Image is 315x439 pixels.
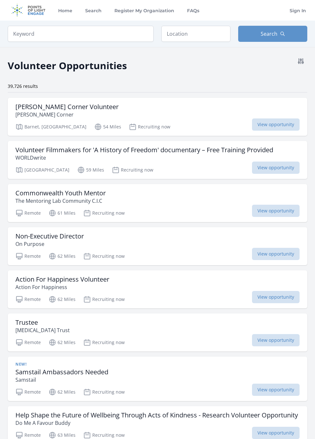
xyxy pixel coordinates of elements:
h3: Non-Executive Director [15,232,84,240]
p: Remote [15,209,41,217]
h3: [PERSON_NAME] Corner Volunteer [15,103,119,111]
p: Recruiting now [83,252,125,260]
span: View opportunity [252,334,300,346]
a: Action For Happiness Volunteer Action For Happiness Remote 62 Miles Recruiting now View opportunity [8,270,307,308]
span: View opportunity [252,427,300,439]
p: Remote [15,252,41,260]
p: Barnet, [GEOGRAPHIC_DATA] [15,123,86,131]
h3: Trustee [15,319,70,326]
h3: Samstail Ambassadors Needed [15,368,108,376]
h2: Volunteer Opportunities [8,58,127,73]
a: Trustee [MEDICAL_DATA] Trust Remote 62 Miles Recruiting now View opportunity [8,313,307,351]
span: View opportunity [252,384,300,396]
p: On Purpose [15,240,84,248]
h3: Help Shape the Future of Wellbeing Through Acts of Kindness - Research Volunteer Opportunity [15,411,298,419]
p: Remote [15,339,41,346]
span: New! [15,362,26,367]
a: New! Samstail Ambassadors Needed Samstail Remote 62 Miles Recruiting now View opportunity [8,357,307,401]
p: Action For Happiness [15,283,109,291]
a: Non-Executive Director On Purpose Remote 62 Miles Recruiting now View opportunity [8,227,307,265]
p: The Mentoring Lab Community C.I.C [15,197,106,205]
button: Search [238,26,307,42]
p: 61 Miles [49,209,76,217]
p: Do Me A Favour Buddy [15,419,298,427]
a: Volunteer Filmmakers for 'A History of Freedom' documentary – Free Training Provided WORLDwrite [... [8,141,307,179]
span: Search [261,30,277,38]
p: 63 Miles [49,431,76,439]
p: 62 Miles [49,295,76,303]
p: 54 Miles [94,123,121,131]
p: Recruiting now [83,339,125,346]
input: Keyword [8,26,154,42]
a: Commonwealth Youth Mentor The Mentoring Lab Community C.I.C Remote 61 Miles Recruiting now View o... [8,184,307,222]
p: 59 Miles [77,166,104,174]
span: View opportunity [252,162,300,174]
span: View opportunity [252,291,300,303]
span: View opportunity [252,205,300,217]
h3: Volunteer Filmmakers for 'A History of Freedom' documentary – Free Training Provided [15,146,273,154]
p: 62 Miles [49,339,76,346]
p: Remote [15,431,41,439]
h3: Commonwealth Youth Mentor [15,189,106,197]
span: View opportunity [252,248,300,260]
p: [PERSON_NAME] Corner [15,111,119,118]
p: [GEOGRAPHIC_DATA] [15,166,69,174]
span: View opportunity [252,118,300,131]
p: Recruiting now [83,209,125,217]
p: [MEDICAL_DATA] Trust [15,326,70,334]
p: 62 Miles [49,388,76,396]
a: [PERSON_NAME] Corner Volunteer [PERSON_NAME] Corner Barnet, [GEOGRAPHIC_DATA] 54 Miles Recruiting... [8,98,307,136]
p: Recruiting now [83,388,125,396]
p: WORLDwrite [15,154,273,162]
p: 62 Miles [49,252,76,260]
p: Recruiting now [129,123,170,131]
p: Recruiting now [112,166,153,174]
p: Recruiting now [83,431,125,439]
p: Remote [15,295,41,303]
input: Location [161,26,230,42]
p: Samstail [15,376,108,384]
h3: Action For Happiness Volunteer [15,276,109,283]
span: 39,726 results [8,83,38,89]
p: Remote [15,388,41,396]
p: Recruiting now [83,295,125,303]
